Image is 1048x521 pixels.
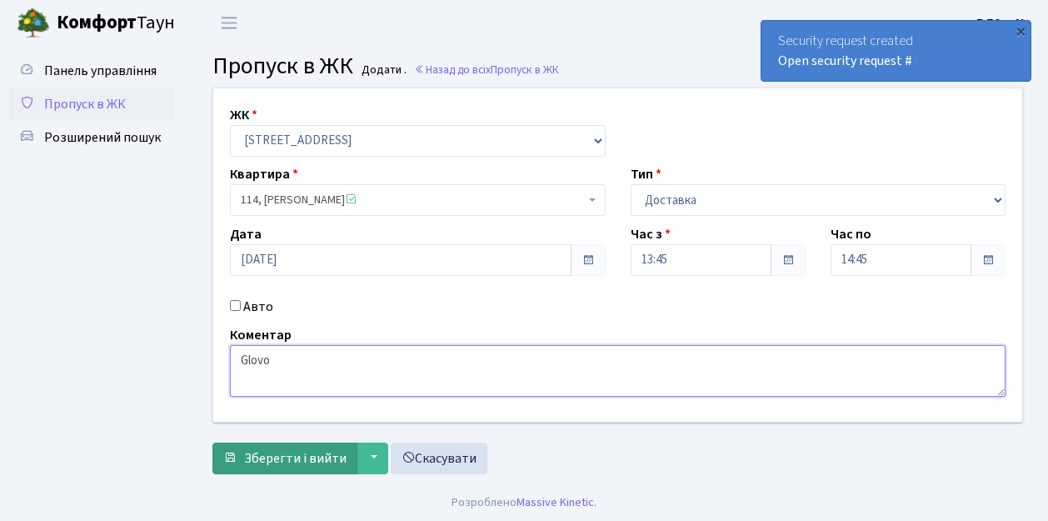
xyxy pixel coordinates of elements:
[44,62,157,80] span: Панель управління
[631,224,671,244] label: Час з
[44,128,161,147] span: Розширений пошук
[230,164,298,184] label: Квартира
[452,493,596,512] div: Розроблено .
[44,95,126,113] span: Пропуск в ЖК
[17,7,50,40] img: logo.png
[831,224,871,244] label: Час по
[212,49,353,83] span: Пропуск в ЖК
[230,184,606,216] span: 114, Орлова Ольга Александровна <span class='la la-check-square text-success'></span>
[358,63,407,78] small: Додати .
[976,13,1028,33] a: ВЛ2 -. К.
[244,449,347,468] span: Зберегти і вийти
[391,443,487,474] a: Скасувати
[208,9,250,37] button: Переключити навігацію
[57,9,175,38] span: Таун
[230,325,292,345] label: Коментар
[631,164,661,184] label: Тип
[761,21,1031,81] div: Security request created
[976,14,1028,33] b: ВЛ2 -. К.
[8,54,175,88] a: Панель управління
[517,493,594,511] a: Massive Kinetic
[57,9,137,36] b: Комфорт
[8,88,175,121] a: Пропуск в ЖК
[230,224,262,244] label: Дата
[1012,23,1029,39] div: ×
[230,105,257,125] label: ЖК
[778,52,912,70] a: Open security request #
[212,443,357,474] button: Зберегти і вийти
[243,297,273,317] label: Авто
[8,121,175,154] a: Розширений пошук
[491,62,559,78] span: Пропуск в ЖК
[241,192,585,208] span: 114, Орлова Ольга Александровна <span class='la la-check-square text-success'></span>
[414,62,559,78] a: Назад до всіхПропуск в ЖК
